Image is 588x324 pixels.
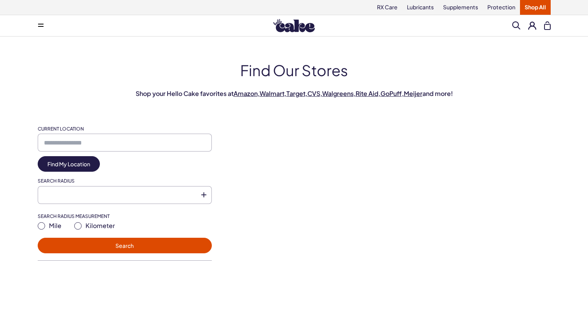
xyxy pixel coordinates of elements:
label: Search Radius [38,178,212,185]
p: Shop your Hello Cake favorites at , , , , , , , and more! [38,89,551,98]
a: Rite Aid [356,89,379,98]
span: Mile [49,221,61,230]
a: Amazon [234,89,258,98]
h1: Find Our Stores [38,60,551,80]
a: GoPuff [380,89,402,98]
label: Current Location [38,126,212,132]
img: Hello Cake [273,19,315,32]
a: Walgreens [322,89,354,98]
a: Walmart [260,89,284,98]
a: Meijer [404,89,422,98]
a: Target [286,89,305,98]
a: CVS [307,89,320,98]
a: Find My Location [38,156,100,172]
label: Search Radius Measurement [38,213,212,220]
span: Kilometer [85,221,115,230]
button: Search [38,238,212,253]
